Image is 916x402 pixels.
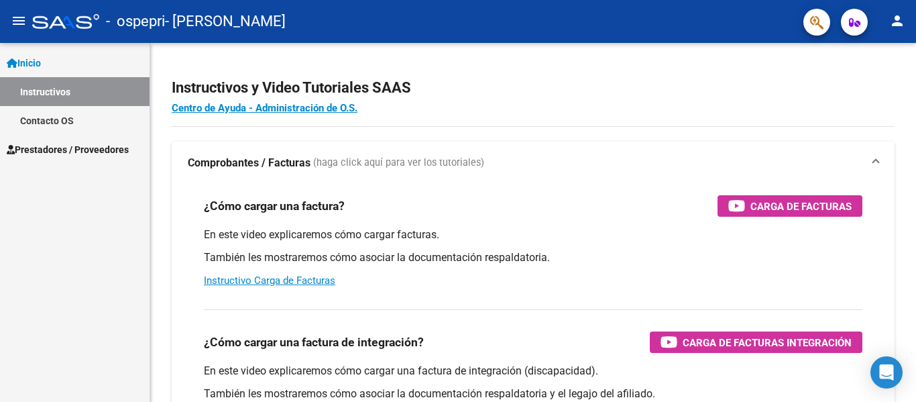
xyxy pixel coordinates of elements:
[204,250,862,265] p: También les mostraremos cómo asociar la documentación respaldatoria.
[188,156,310,170] strong: Comprobantes / Facturas
[650,332,862,353] button: Carga de Facturas Integración
[7,142,129,157] span: Prestadores / Proveedores
[683,334,852,351] span: Carga de Facturas Integración
[718,195,862,217] button: Carga de Facturas
[750,198,852,215] span: Carga de Facturas
[172,102,357,114] a: Centro de Ayuda - Administración de O.S.
[870,356,903,389] div: Open Intercom Messenger
[313,156,484,170] span: (haga click aquí para ver los tutoriales)
[204,197,345,215] h3: ¿Cómo cargar una factura?
[889,13,905,29] mat-icon: person
[204,364,862,379] p: En este video explicaremos cómo cargar una factura de integración (discapacidad).
[7,56,41,70] span: Inicio
[11,13,27,29] mat-icon: menu
[204,333,424,352] h3: ¿Cómo cargar una factura de integración?
[204,228,862,242] p: En este video explicaremos cómo cargar facturas.
[106,7,165,36] span: - ospepri
[165,7,286,36] span: - [PERSON_NAME]
[172,142,895,185] mat-expansion-panel-header: Comprobantes / Facturas (haga click aquí para ver los tutoriales)
[204,274,335,287] a: Instructivo Carga de Facturas
[204,387,862,401] p: También les mostraremos cómo asociar la documentación respaldatoria y el legajo del afiliado.
[172,75,895,101] h2: Instructivos y Video Tutoriales SAAS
